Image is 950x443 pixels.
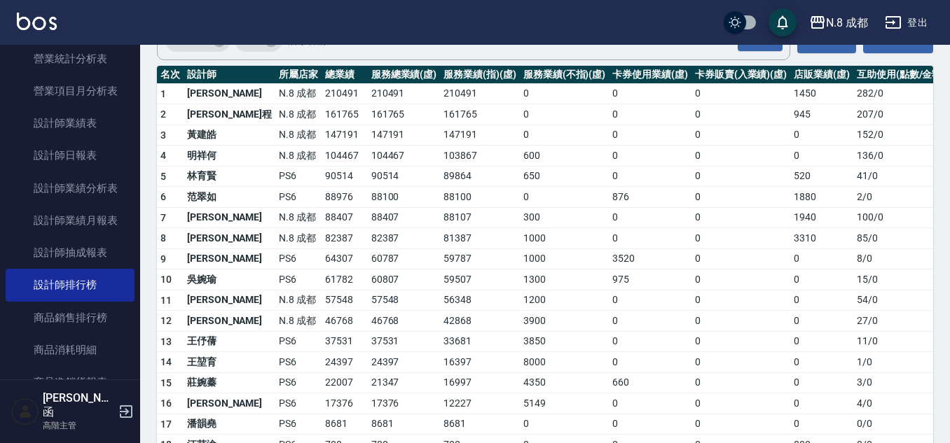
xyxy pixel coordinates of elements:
[275,104,322,125] td: N.8 成都
[160,274,172,285] span: 10
[368,248,441,269] td: 60787
[322,269,368,290] td: 61782
[790,228,853,249] td: 3310
[368,104,441,125] td: 161765
[6,269,135,301] a: 設計師排行榜
[790,125,853,146] td: 0
[43,419,114,432] p: 高階主管
[853,166,949,187] td: 41 / 0
[275,125,322,146] td: N.8 成都
[184,228,275,249] td: [PERSON_NAME]
[160,150,166,161] span: 4
[440,83,520,104] td: 210491
[184,352,275,373] td: 王堃育
[440,146,520,167] td: 103867
[6,75,135,107] a: 營業項目月分析表
[691,414,790,435] td: 0
[160,295,172,306] span: 11
[184,187,275,208] td: 范翠如
[790,311,853,332] td: 0
[322,248,368,269] td: 64307
[691,269,790,290] td: 0
[160,212,166,223] span: 7
[6,237,135,269] a: 設計師抽成報表
[275,393,322,414] td: PS6
[609,66,691,84] th: 卡券使用業績(虛)
[853,331,949,352] td: 11 / 0
[609,83,691,104] td: 0
[322,187,368,208] td: 88976
[275,207,322,228] td: N.8 成都
[520,125,609,146] td: 0
[322,414,368,435] td: 8681
[853,352,949,373] td: 1 / 0
[790,66,853,84] th: 店販業績(虛)
[826,14,868,31] div: N.8 成都
[322,311,368,332] td: 46768
[790,331,853,352] td: 0
[275,352,322,373] td: PS6
[368,414,441,435] td: 8681
[184,248,275,269] td: [PERSON_NAME]
[160,129,166,141] span: 3
[368,207,441,228] td: 88407
[790,248,853,269] td: 0
[520,146,609,167] td: 600
[368,146,441,167] td: 104467
[275,311,322,332] td: N.8 成都
[440,125,520,146] td: 147191
[6,172,135,204] a: 設計師業績分析表
[6,366,135,398] a: 商品進銷貨報表
[184,166,275,187] td: 林育賢
[790,269,853,290] td: 0
[160,356,172,367] span: 14
[609,104,691,125] td: 0
[609,290,691,311] td: 0
[853,104,949,125] td: 207 / 0
[790,166,853,187] td: 520
[160,253,166,265] span: 9
[275,414,322,435] td: PS6
[769,8,797,36] button: save
[322,146,368,167] td: 104467
[368,66,441,84] th: 服務總業績(虛)
[879,10,933,36] button: 登出
[609,331,691,352] td: 0
[609,207,691,228] td: 0
[691,352,790,373] td: 0
[275,187,322,208] td: PS6
[368,166,441,187] td: 90514
[322,166,368,187] td: 90514
[853,66,949,84] th: 互助使用(點數/金額)
[275,269,322,290] td: PS6
[322,207,368,228] td: 88407
[520,290,609,311] td: 1200
[691,290,790,311] td: 0
[275,146,322,167] td: N.8 成都
[691,104,790,125] td: 0
[520,414,609,435] td: 0
[790,290,853,311] td: 0
[691,166,790,187] td: 0
[853,290,949,311] td: 54 / 0
[160,419,172,430] span: 17
[691,393,790,414] td: 0
[853,311,949,332] td: 27 / 0
[160,336,172,347] span: 13
[184,104,275,125] td: [PERSON_NAME]程
[184,414,275,435] td: 潘韻堯
[157,66,184,84] th: 名次
[520,352,609,373] td: 8000
[6,334,135,366] a: 商品消耗明細
[520,104,609,125] td: 0
[790,372,853,393] td: 0
[368,83,441,104] td: 210491
[520,331,609,352] td: 3850
[160,232,166,244] span: 8
[322,228,368,249] td: 82387
[790,207,853,228] td: 1940
[43,391,114,419] h5: [PERSON_NAME]函
[853,269,949,290] td: 15 / 0
[322,66,368,84] th: 總業績
[184,290,275,311] td: [PERSON_NAME]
